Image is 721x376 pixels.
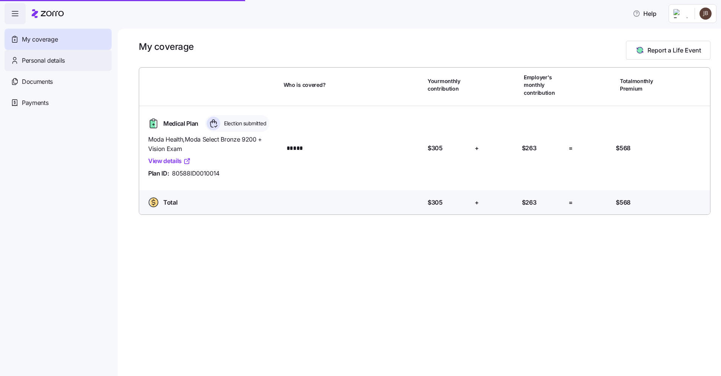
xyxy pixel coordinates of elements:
span: Help [633,9,657,18]
span: Documents [22,77,53,86]
span: Medical Plan [163,119,198,128]
span: Your monthly contribution [428,77,470,93]
img: 11dce9a988807399a8124fcd6e3d0fa9 [700,8,712,20]
span: 80588ID0010014 [172,169,219,178]
h1: My coverage [139,41,194,52]
span: $305 [428,143,443,153]
span: My coverage [22,35,58,44]
a: Documents [5,71,112,92]
a: My coverage [5,29,112,50]
span: Who is covered? [284,81,326,89]
span: Total monthly Premium [620,77,662,93]
span: + [475,198,479,207]
span: Plan ID: [148,169,169,178]
span: = [569,143,573,153]
span: Employer's monthly contribution [524,74,566,97]
span: $568 [616,143,630,153]
span: $263 [522,143,537,153]
a: Personal details [5,50,112,71]
a: Payments [5,92,112,113]
span: Report a Life Event [647,46,701,55]
span: $305 [428,198,443,207]
button: Report a Life Event [626,41,710,60]
span: Personal details [22,56,65,65]
button: Help [627,6,663,21]
span: $568 [616,198,630,207]
span: $263 [522,198,537,207]
span: + [475,143,479,153]
a: View details [148,156,191,166]
span: Election submitted [222,120,266,127]
span: = [569,198,573,207]
span: Moda Health , Moda Select Bronze 9200 + Vision Exam [148,135,278,154]
span: Payments [22,98,48,108]
span: Total [163,198,177,207]
img: Employer logo [673,9,689,18]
